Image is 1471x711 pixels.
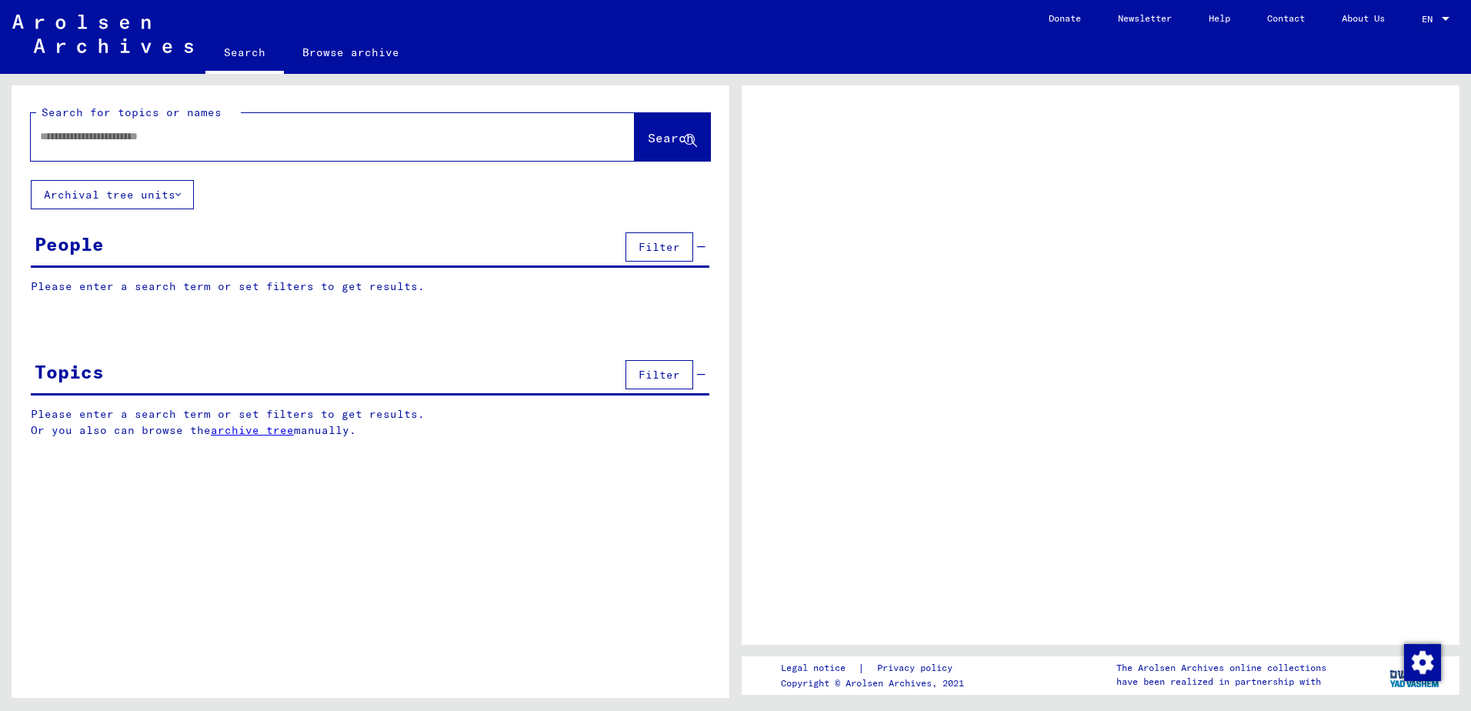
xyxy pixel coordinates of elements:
p: Please enter a search term or set filters to get results. [31,279,709,295]
img: Change consent [1404,644,1441,681]
button: Archival tree units [31,180,194,209]
button: Filter [625,232,693,262]
p: The Arolsen Archives online collections [1116,661,1326,675]
img: yv_logo.png [1386,656,1444,694]
mat-label: Search for topics or names [42,105,222,119]
button: Filter [625,360,693,389]
span: Search [648,130,694,145]
span: Filter [639,368,680,382]
img: Arolsen_neg.svg [12,15,193,53]
span: Filter [639,240,680,254]
span: EN [1422,14,1439,25]
p: Please enter a search term or set filters to get results. Or you also can browse the manually. [31,406,710,439]
div: Topics [35,358,104,386]
a: Browse archive [284,34,418,71]
a: Privacy policy [865,660,971,676]
p: have been realized in partnership with [1116,675,1326,689]
p: Copyright © Arolsen Archives, 2021 [781,676,971,690]
a: Legal notice [781,660,858,676]
div: | [781,660,971,676]
button: Search [635,113,710,161]
a: Search [205,34,284,74]
a: archive tree [211,423,294,437]
div: People [35,230,104,258]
